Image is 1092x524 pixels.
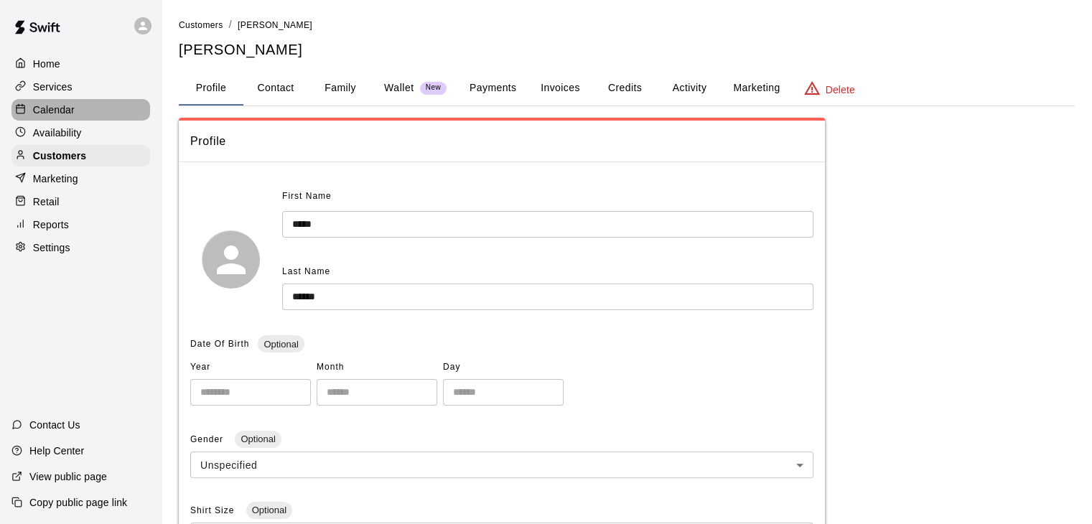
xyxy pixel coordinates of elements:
[179,20,223,30] span: Customers
[179,40,1075,60] h5: [PERSON_NAME]
[29,418,80,432] p: Contact Us
[33,126,82,140] p: Availability
[592,71,657,106] button: Credits
[33,80,73,94] p: Services
[528,71,592,106] button: Invoices
[11,214,150,235] a: Reports
[190,434,226,444] span: Gender
[722,71,791,106] button: Marketing
[11,191,150,212] a: Retail
[33,195,60,209] p: Retail
[443,356,564,379] span: Day
[179,71,1075,106] div: basic tabs example
[458,71,528,106] button: Payments
[11,76,150,98] a: Services
[33,149,86,163] p: Customers
[11,122,150,144] a: Availability
[33,57,60,71] p: Home
[190,132,813,151] span: Profile
[11,145,150,167] a: Customers
[11,53,150,75] a: Home
[258,339,304,350] span: Optional
[317,356,437,379] span: Month
[282,266,330,276] span: Last Name
[29,495,127,510] p: Copy public page link
[657,71,722,106] button: Activity
[826,83,855,97] p: Delete
[246,505,292,515] span: Optional
[33,217,69,232] p: Reports
[29,469,107,484] p: View public page
[420,83,447,93] span: New
[190,505,238,515] span: Shirt Size
[179,17,1075,33] nav: breadcrumb
[11,168,150,190] a: Marketing
[190,356,311,379] span: Year
[29,444,84,458] p: Help Center
[11,99,150,121] a: Calendar
[190,452,813,478] div: Unspecified
[384,80,414,95] p: Wallet
[33,240,70,255] p: Settings
[235,434,281,444] span: Optional
[190,339,249,349] span: Date Of Birth
[308,71,373,106] button: Family
[33,172,78,186] p: Marketing
[229,17,232,32] li: /
[282,185,332,208] span: First Name
[179,19,223,30] a: Customers
[11,237,150,258] a: Settings
[238,20,312,30] span: [PERSON_NAME]
[33,103,75,117] p: Calendar
[179,71,243,106] button: Profile
[243,71,308,106] button: Contact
